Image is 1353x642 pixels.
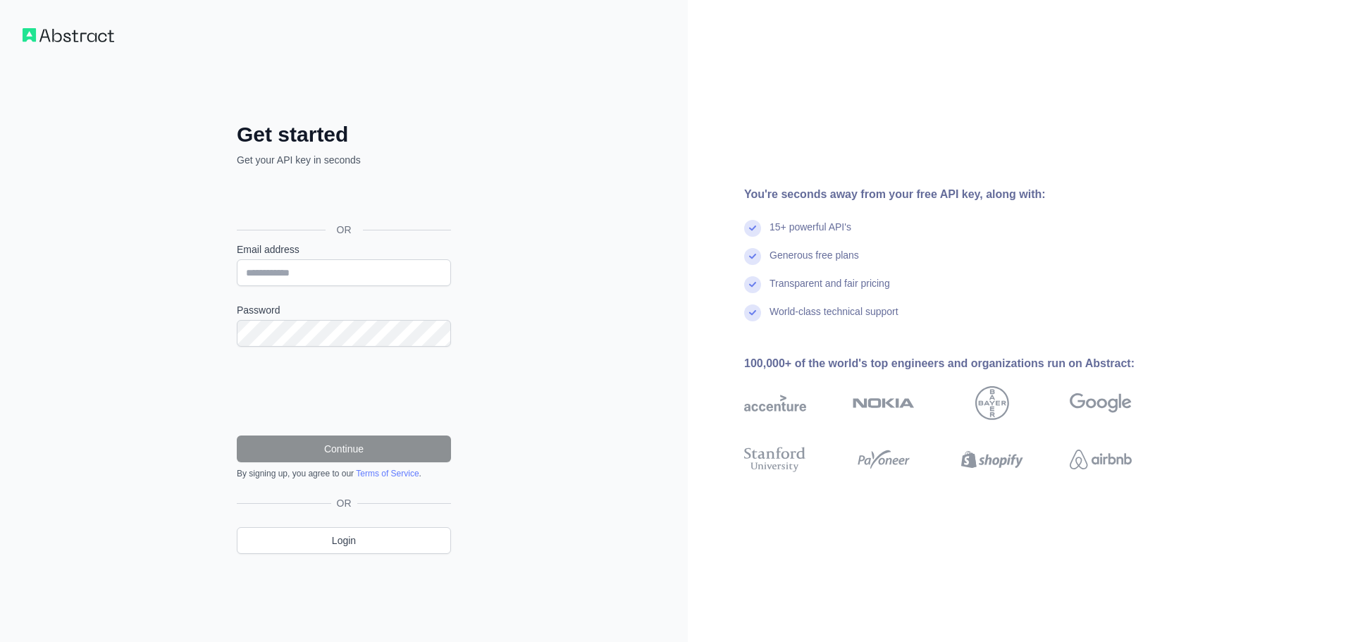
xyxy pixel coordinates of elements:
p: Get your API key in seconds [237,153,451,167]
img: check mark [744,276,761,293]
img: shopify [961,444,1023,475]
img: google [1070,386,1132,420]
button: Continue [237,436,451,462]
span: OR [331,496,357,510]
label: Password [237,303,451,317]
img: stanford university [744,444,806,475]
iframe: Bouton "Se connecter avec Google" [230,183,455,214]
img: check mark [744,304,761,321]
img: Workflow [23,28,114,42]
a: Login [237,527,451,554]
span: OR [326,223,363,237]
img: payoneer [853,444,915,475]
iframe: reCAPTCHA [237,364,451,419]
div: You're seconds away from your free API key, along with: [744,186,1177,203]
img: check mark [744,220,761,237]
div: 15+ powerful API's [770,220,851,248]
div: World-class technical support [770,304,898,333]
img: accenture [744,386,806,420]
img: bayer [975,386,1009,420]
img: nokia [853,386,915,420]
img: airbnb [1070,444,1132,475]
img: check mark [744,248,761,265]
div: Generous free plans [770,248,859,276]
label: Email address [237,242,451,257]
div: Transparent and fair pricing [770,276,890,304]
a: Terms of Service [356,469,419,479]
div: By signing up, you agree to our . [237,468,451,479]
div: 100,000+ of the world's top engineers and organizations run on Abstract: [744,355,1177,372]
h2: Get started [237,122,451,147]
